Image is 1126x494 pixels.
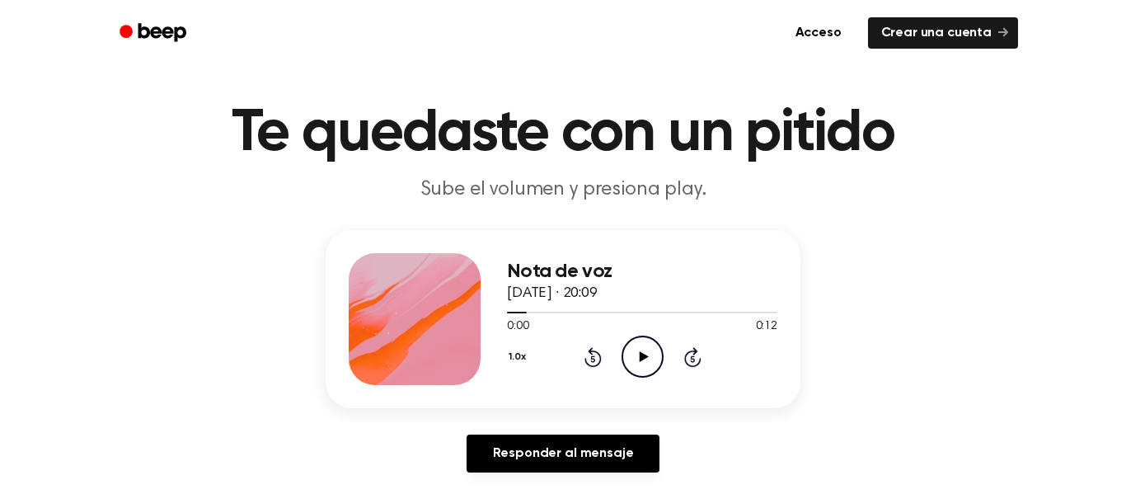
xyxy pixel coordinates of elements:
font: Responder al mensaje [493,447,634,460]
font: Sube el volumen y presiona play. [420,180,706,200]
button: 1.0x [507,343,532,371]
a: Bip [108,17,201,49]
font: Crear una cuenta [881,26,992,40]
font: 0:12 [756,321,777,332]
a: Responder al mensaje [467,435,660,473]
font: Nota de voz [507,261,612,281]
font: Te quedaste con un pitido [232,104,894,163]
font: 0:00 [507,321,528,332]
font: 1.0x [509,352,525,362]
font: [DATE] · 20:09 [507,286,598,301]
a: Acceso [779,14,858,52]
font: Acceso [795,26,842,40]
a: Crear una cuenta [868,17,1018,49]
